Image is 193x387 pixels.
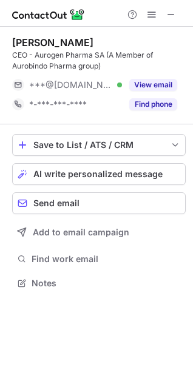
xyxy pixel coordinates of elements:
[12,275,186,292] button: Notes
[29,79,113,90] span: ***@[DOMAIN_NAME]
[12,36,93,49] div: [PERSON_NAME]
[129,98,177,110] button: Reveal Button
[33,198,80,208] span: Send email
[12,221,186,243] button: Add to email campaign
[12,134,186,156] button: save-profile-one-click
[12,251,186,268] button: Find work email
[33,169,163,179] span: AI write personalized message
[129,79,177,91] button: Reveal Button
[32,278,181,289] span: Notes
[33,140,164,150] div: Save to List / ATS / CRM
[12,163,186,185] button: AI write personalized message
[12,7,85,22] img: ContactOut v5.3.10
[32,254,181,264] span: Find work email
[12,50,186,72] div: CEO - Aurogen Pharma SA (A Member of Aurobindo Pharma group)
[33,227,129,237] span: Add to email campaign
[12,192,186,214] button: Send email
